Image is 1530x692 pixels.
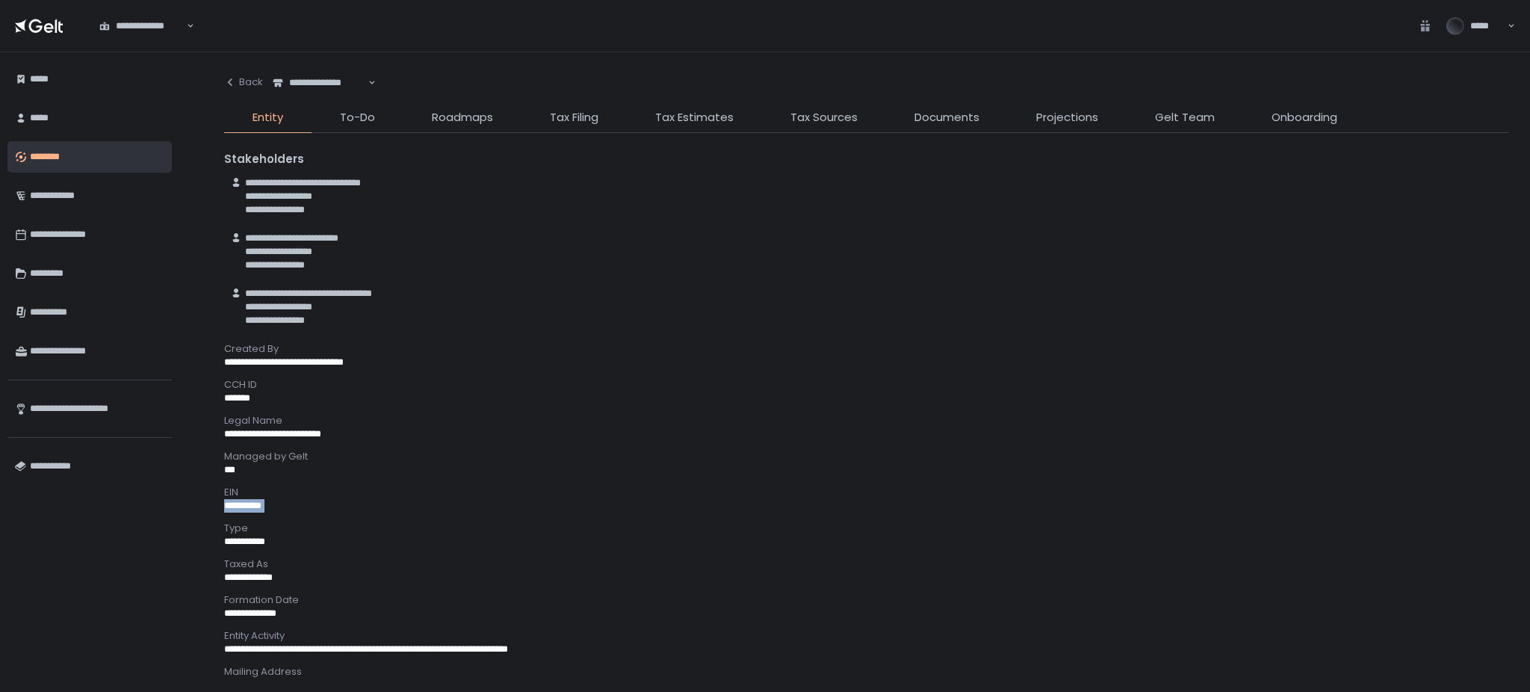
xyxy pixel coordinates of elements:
span: Documents [914,109,979,126]
div: Search for option [90,10,194,41]
div: Legal Name [224,414,1509,427]
div: Back [224,75,263,89]
div: Stakeholders [224,151,1509,168]
div: CCH ID [224,378,1509,392]
span: Roadmaps [432,109,493,126]
div: Type [224,522,1509,535]
div: EIN [224,486,1509,499]
span: Tax Sources [790,109,858,126]
span: Gelt Team [1155,109,1215,126]
span: Tax Estimates [655,109,734,126]
div: Formation Date [224,593,1509,607]
div: Taxed As [224,557,1509,571]
div: Created By [224,342,1509,356]
input: Search for option [185,19,185,34]
span: Tax Filing [550,109,598,126]
span: Onboarding [1272,109,1337,126]
span: To-Do [340,109,375,126]
button: Back [224,67,263,97]
div: Managed by Gelt [224,450,1509,463]
span: Projections [1036,109,1098,126]
div: Search for option [263,67,376,99]
div: Mailing Address [224,665,1509,679]
span: Entity [253,109,283,126]
input: Search for option [366,75,367,90]
div: Entity Activity [224,629,1509,643]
